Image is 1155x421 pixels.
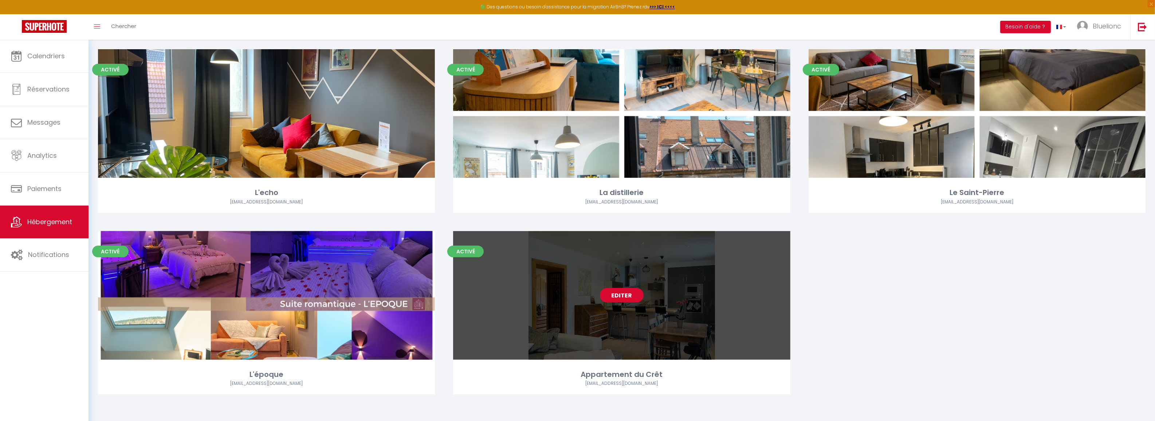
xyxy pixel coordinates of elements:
[98,369,435,380] div: L'époque
[106,14,142,40] a: Chercher
[27,184,62,193] span: Paiements
[453,369,790,380] div: Appartement du Crêt
[600,288,644,303] a: Editer
[92,64,129,75] span: Activé
[447,246,484,257] span: Activé
[98,187,435,198] div: L'echo
[1000,21,1051,33] button: Besoin d'aide ?
[649,4,675,10] a: >>> ICI <<<<
[98,199,435,206] div: Airbnb
[447,64,484,75] span: Activé
[1077,21,1088,32] img: ...
[22,20,67,33] img: Super Booking
[27,151,57,160] span: Analytics
[1093,22,1121,31] span: Bluelionc
[809,199,1146,206] div: Airbnb
[453,199,790,206] div: Airbnb
[27,217,72,226] span: Hébergement
[453,187,790,198] div: La distillerie
[27,118,60,127] span: Messages
[803,64,839,75] span: Activé
[453,380,790,387] div: Airbnb
[1072,14,1130,40] a: ... Bluelionc
[809,187,1146,198] div: Le Saint-Pierre
[1138,22,1147,31] img: logout
[92,246,129,257] span: Activé
[28,250,69,259] span: Notifications
[111,22,136,30] span: Chercher
[27,51,65,61] span: Calendriers
[27,85,70,94] span: Réservations
[98,380,435,387] div: Airbnb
